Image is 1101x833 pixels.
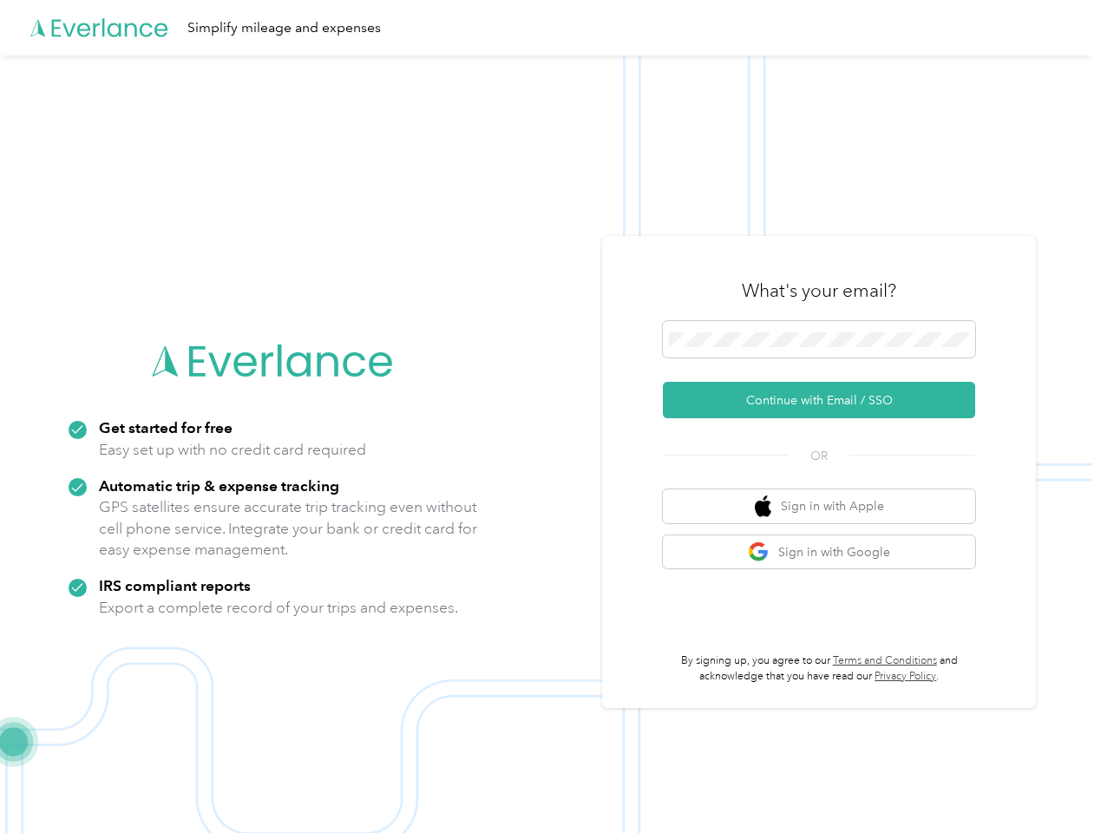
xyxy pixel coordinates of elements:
img: apple logo [755,495,772,517]
button: google logoSign in with Google [663,535,975,569]
a: Terms and Conditions [833,654,937,667]
img: google logo [748,541,770,563]
p: GPS satellites ensure accurate trip tracking even without cell phone service. Integrate your bank... [99,496,478,561]
button: apple logoSign in with Apple [663,489,975,523]
button: Continue with Email / SSO [663,382,975,418]
strong: Get started for free [99,418,233,436]
div: Simplify mileage and expenses [187,17,381,39]
p: Export a complete record of your trips and expenses. [99,597,458,619]
strong: IRS compliant reports [99,576,251,594]
a: Privacy Policy [875,670,936,683]
h3: What's your email? [742,279,896,303]
p: Easy set up with no credit card required [99,439,366,461]
span: OR [789,447,849,465]
p: By signing up, you agree to our and acknowledge that you have read our . [663,653,975,684]
strong: Automatic trip & expense tracking [99,476,339,495]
